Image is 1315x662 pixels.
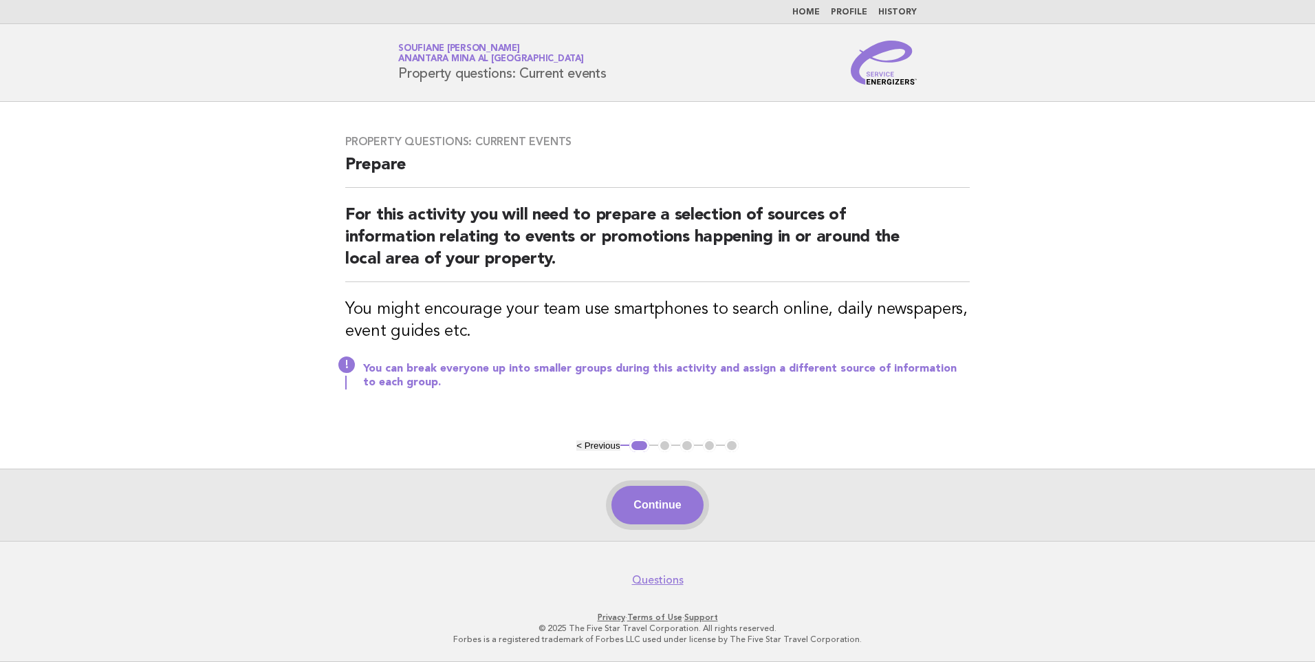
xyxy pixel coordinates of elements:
p: · · [237,612,1078,623]
a: Profile [831,8,867,17]
span: Anantara Mina al [GEOGRAPHIC_DATA] [398,55,584,64]
h2: For this activity you will need to prepare a selection of sources of information relating to even... [345,204,970,282]
p: You can break everyone up into smaller groups during this activity and assign a different source ... [363,362,970,389]
a: Questions [632,573,684,587]
a: Home [792,8,820,17]
a: Privacy [598,612,625,622]
h1: Property questions: Current events [398,45,607,81]
a: History [878,8,917,17]
a: Soufiane [PERSON_NAME]Anantara Mina al [GEOGRAPHIC_DATA] [398,44,584,63]
a: Terms of Use [627,612,682,622]
h2: Prepare [345,154,970,188]
h3: You might encourage your team use smartphones to search online, daily newspapers, event guides etc. [345,299,970,343]
img: Service Energizers [851,41,917,85]
p: Forbes is a registered trademark of Forbes LLC used under license by The Five Star Travel Corpora... [237,634,1078,645]
p: © 2025 The Five Star Travel Corporation. All rights reserved. [237,623,1078,634]
button: < Previous [576,440,620,451]
button: Continue [611,486,703,524]
button: 1 [629,439,649,453]
a: Support [684,612,718,622]
h3: Property questions: Current events [345,135,970,149]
